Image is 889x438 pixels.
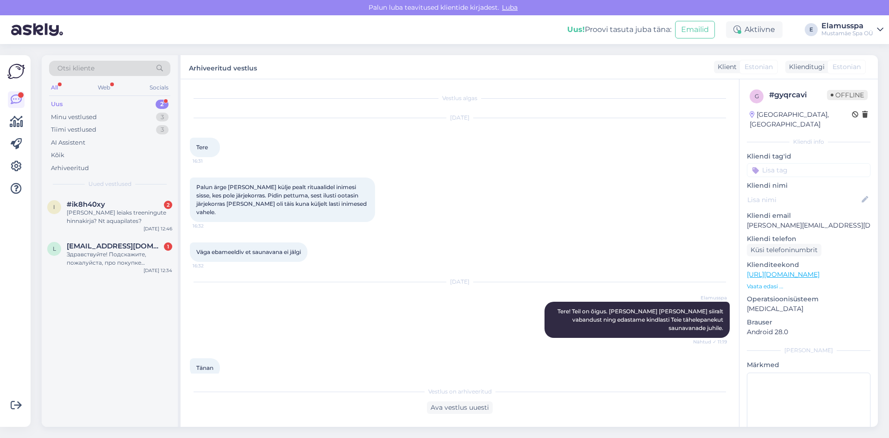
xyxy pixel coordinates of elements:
span: Nähtud ✓ 11:19 [692,338,727,345]
p: Brauser [747,317,870,327]
div: Küsi telefoninumbrit [747,244,821,256]
span: 16:32 [193,222,227,229]
label: Arhiveeritud vestlus [189,61,257,73]
span: g [755,93,759,100]
div: [DATE] [190,114,730,122]
span: Tere [196,144,208,151]
div: Elamusspa [821,22,873,30]
div: 3 [156,125,169,134]
div: Socials [148,82,170,94]
div: 1 [164,242,172,251]
span: Väga ebameeldiv et saunavana ei jälgi [196,248,301,255]
p: Kliendi tag'id [747,152,870,161]
div: Web [96,82,112,94]
p: Kliendi telefon [747,234,870,244]
div: 3 [156,113,169,122]
span: Offline [827,90,868,100]
input: Lisa nimi [747,195,860,205]
span: Palun ärge [PERSON_NAME] külje pealt rituaalidel inimesi sisse, kes pole järjekorras. Pidin pettu... [196,184,368,216]
p: [PERSON_NAME][EMAIL_ADDRESS][DOMAIN_NAME] [747,221,870,230]
input: Lisa tag [747,163,870,177]
p: [MEDICAL_DATA] [747,304,870,314]
div: # gyqrcavi [769,89,827,101]
span: Otsi kliente [57,63,94,73]
div: E [805,23,818,36]
span: 16:32 [193,262,227,269]
p: Märkmed [747,360,870,370]
div: Klient [714,62,737,72]
p: Vaata edasi ... [747,282,870,291]
p: Kliendi nimi [747,181,870,190]
div: Kliendi info [747,138,870,146]
div: Vestlus algas [190,94,730,102]
div: [DATE] [190,278,730,286]
b: Uus! [567,25,585,34]
div: 2 [164,201,172,209]
div: Tiimi vestlused [51,125,96,134]
div: Minu vestlused [51,113,97,122]
div: Uus [51,100,63,109]
span: lera090200@gmail.com [67,242,163,250]
div: Ava vestlus uuesti [427,401,493,414]
p: Klienditeekond [747,260,870,270]
div: [GEOGRAPHIC_DATA], [GEOGRAPHIC_DATA] [750,110,852,129]
a: [URL][DOMAIN_NAME] [747,270,820,279]
div: Klienditugi [785,62,825,72]
span: Estonian [745,62,773,72]
div: Mustamäe Spa OÜ [821,30,873,37]
div: Proovi tasuta juba täna: [567,24,671,35]
span: i [53,203,55,210]
span: Luba [499,3,520,12]
div: Kõik [51,151,64,160]
span: Elamusspa [692,294,727,301]
span: Uued vestlused [88,180,131,188]
div: [DATE] 12:46 [144,225,172,232]
div: [DATE] 12:34 [144,267,172,274]
div: Arhiveeritud [51,164,89,173]
p: Android 28.0 [747,327,870,337]
p: Operatsioonisüsteem [747,294,870,304]
div: 2 [156,100,169,109]
span: Tere! Teil on õigus. [PERSON_NAME] [PERSON_NAME] siiralt vabandust ning edastame kindlasti Teie t... [557,308,725,331]
span: 16:31 [193,158,227,165]
button: Emailid [675,21,715,38]
div: [PERSON_NAME] [747,346,870,355]
span: Estonian [833,62,861,72]
div: Aktiivne [726,21,783,38]
span: l [53,245,56,252]
img: Askly Logo [7,63,25,80]
div: [PERSON_NAME] leiaks treeningute hinnakirja? Nt aquapilates? [67,209,172,225]
span: Tänan [196,364,213,371]
div: AI Assistent [51,138,85,147]
div: Здравствуйте! Подскажите, пожалуйста, про покупке подарочной карты на 100 евро, можно ли будет ее... [67,250,172,267]
span: Vestlus on arhiveeritud [428,387,492,396]
span: #ik8h40xy [67,200,105,209]
div: All [49,82,60,94]
p: Kliendi email [747,211,870,221]
a: ElamusspaMustamäe Spa OÜ [821,22,883,37]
